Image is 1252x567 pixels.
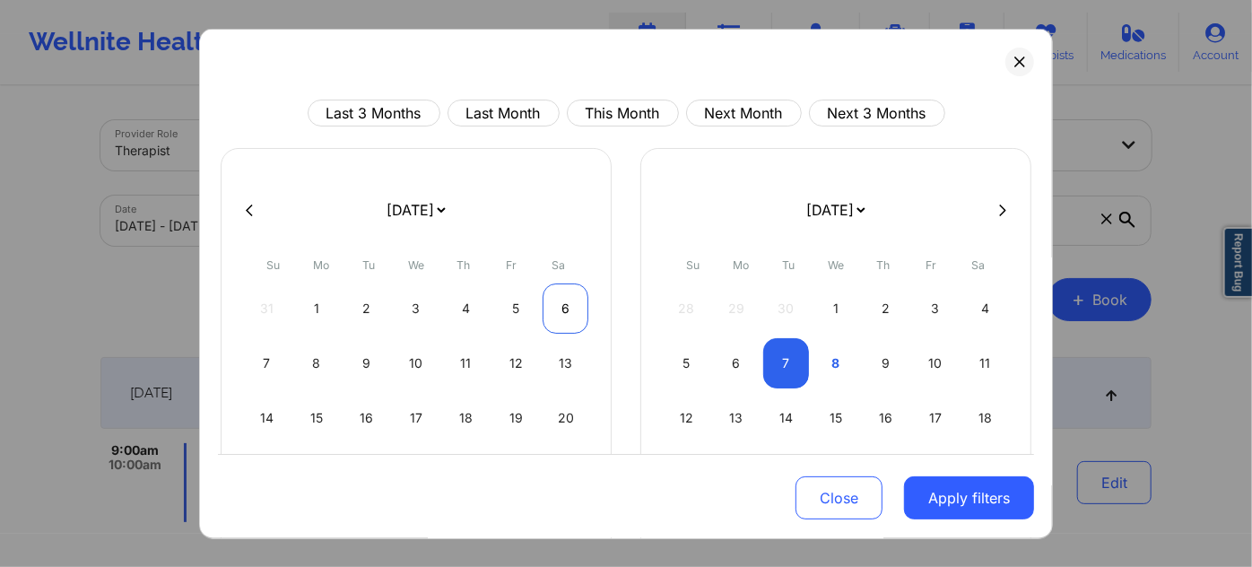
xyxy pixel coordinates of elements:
[294,448,340,498] div: Mon Sep 22 2025
[443,393,489,443] div: Thu Sep 18 2025
[552,258,566,272] abbr: Saturday
[763,393,809,443] div: Tue Oct 14 2025
[543,283,588,334] div: Sat Sep 06 2025
[962,338,1008,388] div: Sat Oct 11 2025
[828,258,844,272] abbr: Wednesday
[813,448,859,498] div: Wed Oct 22 2025
[763,338,809,388] div: Tue Oct 07 2025
[543,393,588,443] div: Sat Sep 20 2025
[664,393,709,443] div: Sun Oct 12 2025
[343,448,389,498] div: Tue Sep 23 2025
[714,338,760,388] div: Mon Oct 06 2025
[796,476,882,519] button: Close
[913,338,959,388] div: Fri Oct 10 2025
[294,393,340,443] div: Mon Sep 15 2025
[313,258,329,272] abbr: Monday
[394,448,439,498] div: Wed Sep 24 2025
[686,100,802,126] button: Next Month
[687,258,700,272] abbr: Sunday
[294,338,340,388] div: Mon Sep 08 2025
[493,448,539,498] div: Fri Sep 26 2025
[813,393,859,443] div: Wed Oct 15 2025
[664,448,709,498] div: Sun Oct 19 2025
[244,448,290,498] div: Sun Sep 21 2025
[904,476,1034,519] button: Apply filters
[443,448,489,498] div: Thu Sep 25 2025
[863,283,909,334] div: Thu Oct 02 2025
[913,393,959,443] div: Fri Oct 17 2025
[863,393,909,443] div: Thu Oct 16 2025
[394,283,439,334] div: Wed Sep 03 2025
[443,338,489,388] div: Thu Sep 11 2025
[567,100,679,126] button: This Month
[506,258,517,272] abbr: Friday
[244,393,290,443] div: Sun Sep 14 2025
[813,283,859,334] div: Wed Oct 01 2025
[267,258,281,272] abbr: Sunday
[714,448,760,498] div: Mon Oct 20 2025
[543,448,588,498] div: Sat Sep 27 2025
[493,338,539,388] div: Fri Sep 12 2025
[763,448,809,498] div: Tue Oct 21 2025
[863,448,909,498] div: Thu Oct 23 2025
[877,258,891,272] abbr: Thursday
[913,448,959,498] div: Fri Oct 24 2025
[408,258,424,272] abbr: Wednesday
[714,393,760,443] div: Mon Oct 13 2025
[543,338,588,388] div: Sat Sep 13 2025
[493,393,539,443] div: Fri Sep 19 2025
[343,393,389,443] div: Tue Sep 16 2025
[448,100,560,126] button: Last Month
[308,100,440,126] button: Last 3 Months
[733,258,749,272] abbr: Monday
[244,338,290,388] div: Sun Sep 07 2025
[962,393,1008,443] div: Sat Oct 18 2025
[809,100,945,126] button: Next 3 Months
[664,338,709,388] div: Sun Oct 05 2025
[493,283,539,334] div: Fri Sep 05 2025
[782,258,795,272] abbr: Tuesday
[362,258,375,272] abbr: Tuesday
[343,338,389,388] div: Tue Sep 09 2025
[863,338,909,388] div: Thu Oct 09 2025
[443,283,489,334] div: Thu Sep 04 2025
[962,448,1008,498] div: Sat Oct 25 2025
[457,258,471,272] abbr: Thursday
[813,338,859,388] div: Wed Oct 08 2025
[394,338,439,388] div: Wed Sep 10 2025
[394,393,439,443] div: Wed Sep 17 2025
[972,258,986,272] abbr: Saturday
[913,283,959,334] div: Fri Oct 03 2025
[294,283,340,334] div: Mon Sep 01 2025
[343,283,389,334] div: Tue Sep 02 2025
[962,283,1008,334] div: Sat Oct 04 2025
[926,258,936,272] abbr: Friday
